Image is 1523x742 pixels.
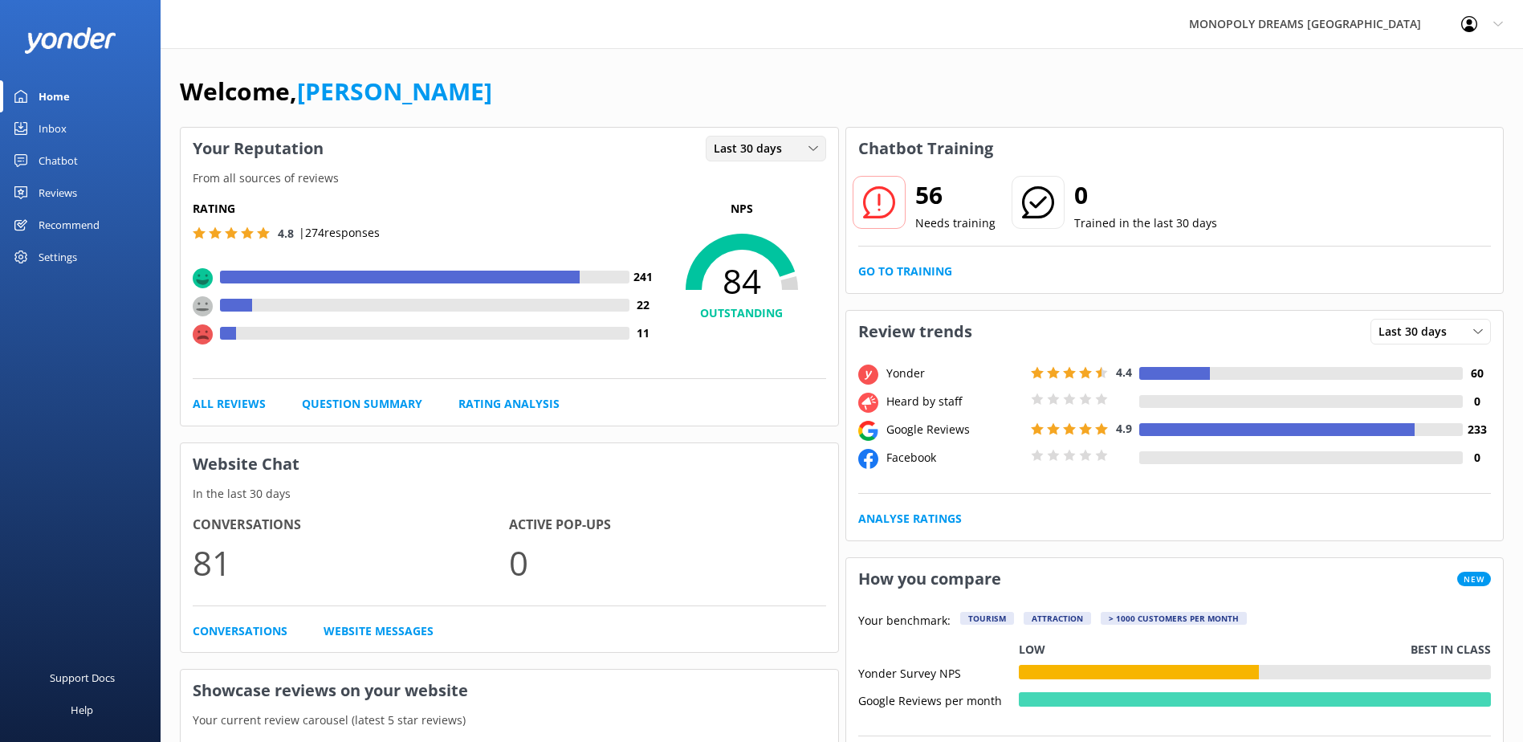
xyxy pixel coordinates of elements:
[658,304,826,322] h4: OUTSTANDING
[882,365,1027,382] div: Yonder
[50,662,115,694] div: Support Docs
[714,140,792,157] span: Last 30 days
[509,515,825,536] h4: Active Pop-ups
[1457,572,1491,586] span: New
[458,395,560,413] a: Rating Analysis
[629,296,658,314] h4: 22
[1463,365,1491,382] h4: 60
[1116,421,1132,436] span: 4.9
[882,393,1027,410] div: Heard by staff
[299,224,380,242] p: | 274 responses
[193,536,509,589] p: 81
[181,169,838,187] p: From all sources of reviews
[39,241,77,273] div: Settings
[846,128,1005,169] h3: Chatbot Training
[193,622,287,640] a: Conversations
[193,200,658,218] h5: Rating
[1411,641,1491,658] p: Best in class
[181,485,838,503] p: In the last 30 days
[1074,214,1217,232] p: Trained in the last 30 days
[181,128,336,169] h3: Your Reputation
[1463,449,1491,467] h4: 0
[39,112,67,145] div: Inbox
[960,612,1014,625] div: Tourism
[629,268,658,286] h4: 241
[858,510,962,528] a: Analyse Ratings
[658,200,826,218] p: NPS
[181,443,838,485] h3: Website Chat
[1463,393,1491,410] h4: 0
[24,27,116,54] img: yonder-white-logo.png
[297,75,492,108] a: [PERSON_NAME]
[882,421,1027,438] div: Google Reviews
[846,558,1013,600] h3: How you compare
[1116,365,1132,380] span: 4.4
[846,311,984,353] h3: Review trends
[1024,612,1091,625] div: Attraction
[1019,641,1045,658] p: Low
[1463,421,1491,438] h4: 233
[324,622,434,640] a: Website Messages
[858,692,1019,707] div: Google Reviews per month
[71,694,93,726] div: Help
[658,261,826,301] span: 84
[181,670,838,711] h3: Showcase reviews on your website
[509,536,825,589] p: 0
[915,214,996,232] p: Needs training
[278,226,294,241] span: 4.8
[1378,323,1456,340] span: Last 30 days
[1101,612,1247,625] div: > 1000 customers per month
[39,80,70,112] div: Home
[39,209,100,241] div: Recommend
[858,263,952,280] a: Go to Training
[180,72,492,111] h1: Welcome,
[193,395,266,413] a: All Reviews
[181,711,838,729] p: Your current review carousel (latest 5 star reviews)
[193,515,509,536] h4: Conversations
[302,395,422,413] a: Question Summary
[882,449,1027,467] div: Facebook
[39,177,77,209] div: Reviews
[39,145,78,177] div: Chatbot
[858,612,951,631] p: Your benchmark:
[858,665,1019,679] div: Yonder Survey NPS
[915,176,996,214] h2: 56
[629,324,658,342] h4: 11
[1074,176,1217,214] h2: 0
